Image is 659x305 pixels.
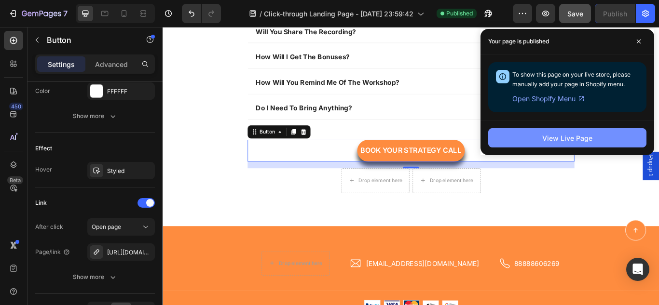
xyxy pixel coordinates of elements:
p: Advanced [95,59,128,69]
div: Undo/Redo [182,4,221,23]
iframe: Design area [163,27,659,305]
div: Publish [603,9,627,19]
div: Page/link [35,248,70,256]
div: Show more [73,111,118,121]
p: Your page is published [488,37,549,46]
span: Open Shopify Menu [512,93,576,105]
span: Open page [92,223,121,230]
span: To show this page on your live store, please manually add your page in Shopify menu. [512,71,631,88]
p: Settings [48,59,75,69]
strong: ​Do I Need To Bring Anything? [109,90,220,99]
div: Drop element here [228,175,279,183]
button: Publish [595,4,635,23]
p: Button [47,34,129,46]
strong: Will You Share The Recording? [109,0,225,10]
button: Save [559,4,591,23]
strong: ​How Will I Get The Bonuses? [109,30,218,40]
button: 7 [4,4,72,23]
div: View Live Page [542,133,592,143]
div: [URL][DOMAIN_NAME] [107,248,152,257]
div: Color [35,87,50,95]
div: After click [35,223,63,231]
span: Save [567,10,583,18]
p: 7 [63,8,68,19]
span: Published [446,9,473,18]
div: Hover [35,165,52,174]
button: View Live Page [488,128,646,147]
div: 450 [9,103,23,110]
div: Drop element here [135,272,186,279]
div: Link [35,199,47,207]
span: Book Your Strategy Call [231,139,348,149]
div: Drop element here [311,175,362,183]
a: Book Your Strategy Call [227,132,352,157]
strong: ​How Will You Remind Me Of The Workshop? [109,60,276,69]
div: Effect [35,144,52,153]
button: Open page [87,218,155,236]
div: FFFFFF [107,87,152,96]
span: Click-through Landing Page - [DATE] 23:59:42 [264,9,413,19]
div: Beta [7,176,23,184]
div: Button [111,118,133,127]
div: Styled [107,167,152,175]
div: Open Intercom Messenger [626,258,649,281]
span: / [260,9,262,19]
p: [EMAIL_ADDRESS][DOMAIN_NAME] [237,270,369,281]
span: Popup 1 [564,149,574,174]
div: Show more [73,272,118,282]
p: 88888606269 [410,270,463,281]
button: Show more [35,107,155,125]
button: Show more [35,268,155,286]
